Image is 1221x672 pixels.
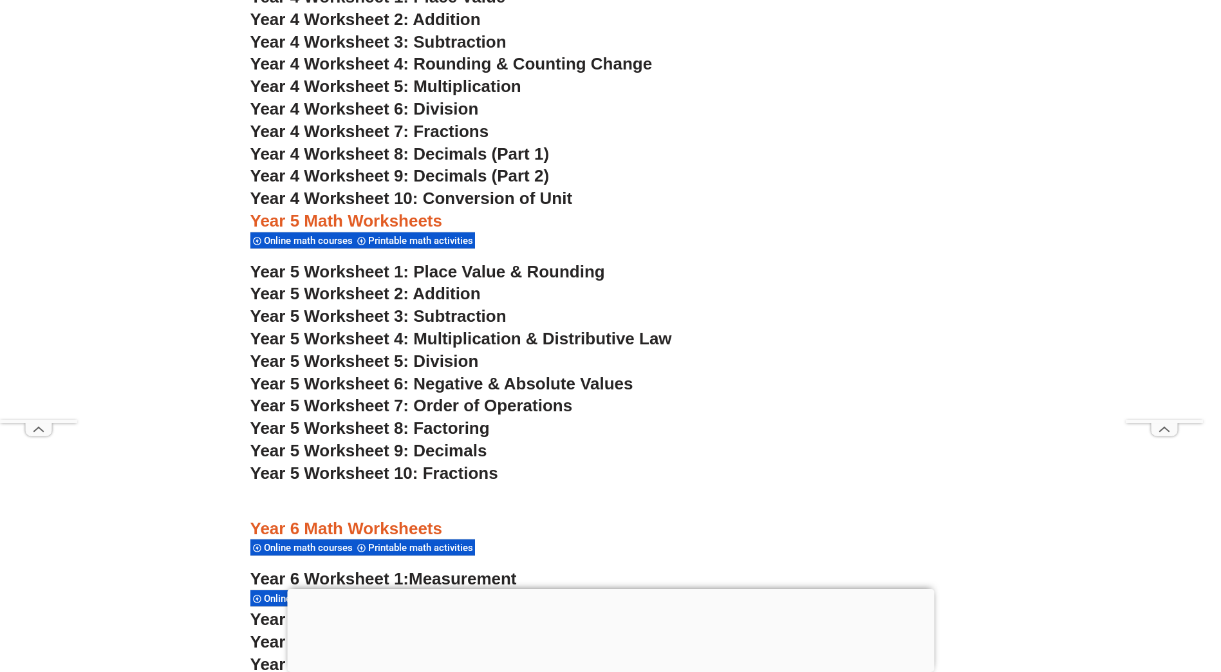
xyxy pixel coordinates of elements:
a: Year 4 Worksheet 7: Fractions [250,122,489,141]
a: Year 6 Worksheet 2:Decimals [250,610,483,629]
a: Year 5 Worksheet 2: Addition [250,284,481,303]
a: Year 5 Worksheet 3: Subtraction [250,306,507,326]
a: Year 4 Worksheet 4: Rounding & Counting Change [250,54,653,73]
div: Printable math activities [355,232,475,249]
iframe: Advertisement [287,589,934,669]
a: Year 5 Worksheet 10: Fractions [250,463,498,483]
a: Year 4 Worksheet 9: Decimals (Part 2) [250,166,550,185]
a: Year 4 Worksheet 8: Decimals (Part 1) [250,144,550,163]
div: Online math courses [250,232,355,249]
h3: Year 6 Math Worksheets [250,518,971,540]
a: Year 6 Worksheet 1:Measurement [250,569,517,588]
iframe: Chat Widget [1007,527,1221,672]
a: Year 6 Worksheet 3:Fractions [250,632,484,651]
span: Online math courses [264,235,357,247]
a: Year 4 Worksheet 5: Multiplication [250,77,521,96]
a: Year 5 Worksheet 7: Order of Operations [250,396,573,415]
a: Year 4 Worksheet 6: Division [250,99,479,118]
span: Year 6 Worksheet 1: [250,569,409,588]
span: Year 6 Worksheet 2: [250,610,409,629]
span: Year 6 Worksheet 3: [250,632,409,651]
a: Year 5 Worksheet 1: Place Value & Rounding [250,262,605,281]
span: Measurement [409,569,517,588]
a: Year 4 Worksheet 3: Subtraction [250,32,507,51]
a: Year 5 Worksheet 5: Division [250,351,479,371]
div: Printable math activities [355,539,475,556]
a: Year 4 Worksheet 2: Addition [250,10,481,29]
div: Online math courses [250,590,355,607]
div: Online math courses [250,539,355,556]
span: Printable math activities [368,235,477,247]
h3: Year 5 Math Worksheets [250,210,971,232]
a: Year 5 Worksheet 4: Multiplication & Distributive Law [250,329,672,348]
span: Printable math activities [368,542,477,554]
span: Online math courses [264,542,357,554]
a: Year 5 Worksheet 6: Negative & Absolute Values [250,374,633,393]
iframe: Advertisement [1126,33,1203,420]
a: Year 5 Worksheet 8: Factoring [250,418,490,438]
a: Year 5 Worksheet 9: Decimals [250,441,487,460]
span: Online math courses [264,593,357,604]
a: Year 4 Worksheet 10: Conversion of Unit [250,189,573,208]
